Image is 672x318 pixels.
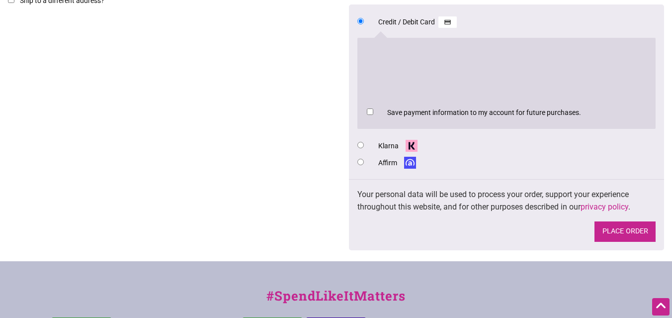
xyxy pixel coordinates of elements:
iframe: Secure payment input frame [363,43,650,104]
img: Affirm [401,157,419,169]
img: Credit / Debit Card [438,16,457,28]
label: Klarna [378,140,420,152]
label: Credit / Debit Card [378,16,457,28]
label: Save payment information to my account for future purchases. [387,108,581,116]
button: Place order [594,221,656,242]
div: Scroll Back to Top [652,298,670,316]
p: Your personal data will be used to process your order, support your experience throughout this we... [357,188,656,213]
img: Klarna [402,140,420,152]
label: Affirm [378,157,419,169]
a: privacy policy [581,202,628,212]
